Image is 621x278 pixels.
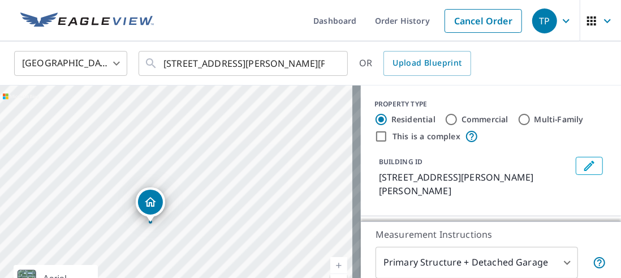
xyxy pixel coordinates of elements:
span: Upload Blueprint [393,56,462,70]
div: OR [359,51,471,76]
span: Your report will include the primary structure and a detached garage if one exists. [593,256,606,270]
label: This is a complex [393,131,460,142]
label: Commercial [462,114,508,125]
button: Edit building 1 [576,157,603,175]
div: [GEOGRAPHIC_DATA] [14,48,127,79]
input: Search by address or latitude-longitude [163,48,325,79]
a: Current Level 18, Zoom In [330,257,347,274]
a: Cancel Order [445,9,522,33]
div: Dropped pin, building 1, Residential property, 30 W Swaffer Rd Mayville, MI 48744 [136,187,165,223]
a: Upload Blueprint [383,51,471,76]
label: Multi-Family [534,114,584,125]
label: Residential [391,114,435,125]
p: Measurement Instructions [376,228,606,241]
div: PROPERTY TYPE [374,99,607,109]
div: TP [532,8,557,33]
p: BUILDING ID [379,157,422,166]
img: EV Logo [20,12,154,29]
p: [STREET_ADDRESS][PERSON_NAME][PERSON_NAME] [379,170,571,198]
